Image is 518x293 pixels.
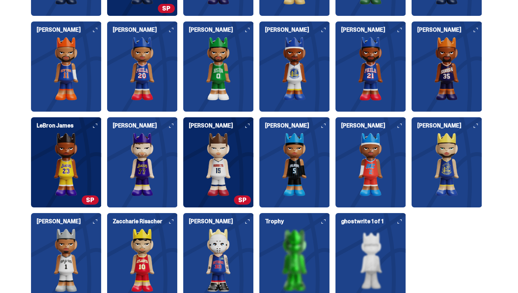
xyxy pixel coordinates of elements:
img: card image [335,229,406,292]
img: card image [259,133,330,196]
h6: [PERSON_NAME] [37,219,101,224]
img: card image [259,37,330,100]
img: card image [183,37,254,100]
h6: Zaccharie Risacher [113,219,178,224]
img: card image [31,133,101,196]
img: card image [412,133,482,196]
img: card image [107,229,178,292]
img: card image [183,133,254,196]
h6: [PERSON_NAME] [113,27,178,33]
span: SP [158,4,175,13]
h6: [PERSON_NAME] [189,219,254,224]
img: card image [335,133,406,196]
img: card image [412,37,482,100]
h6: Trophy [265,219,330,224]
h6: [PERSON_NAME] [341,123,406,129]
img: card image [183,229,254,292]
img: card image [335,37,406,100]
h6: [PERSON_NAME] [189,27,254,33]
h6: [PERSON_NAME] [417,27,482,33]
img: card image [31,37,101,100]
img: card image [107,133,178,196]
h6: [PERSON_NAME] [341,27,406,33]
span: SP [234,195,251,205]
h6: [PERSON_NAME] [265,27,330,33]
h6: [PERSON_NAME] [417,123,482,129]
h6: [PERSON_NAME] [113,123,178,129]
h6: ghostwrite 1 of 1 [341,219,406,224]
span: SP [82,195,99,205]
img: card image [31,229,101,292]
h6: [PERSON_NAME] [37,27,101,33]
h6: LeBron James [37,123,101,129]
img: card image [107,37,178,100]
img: card image [259,229,330,292]
h6: [PERSON_NAME] [189,123,254,129]
h6: [PERSON_NAME] [265,123,330,129]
